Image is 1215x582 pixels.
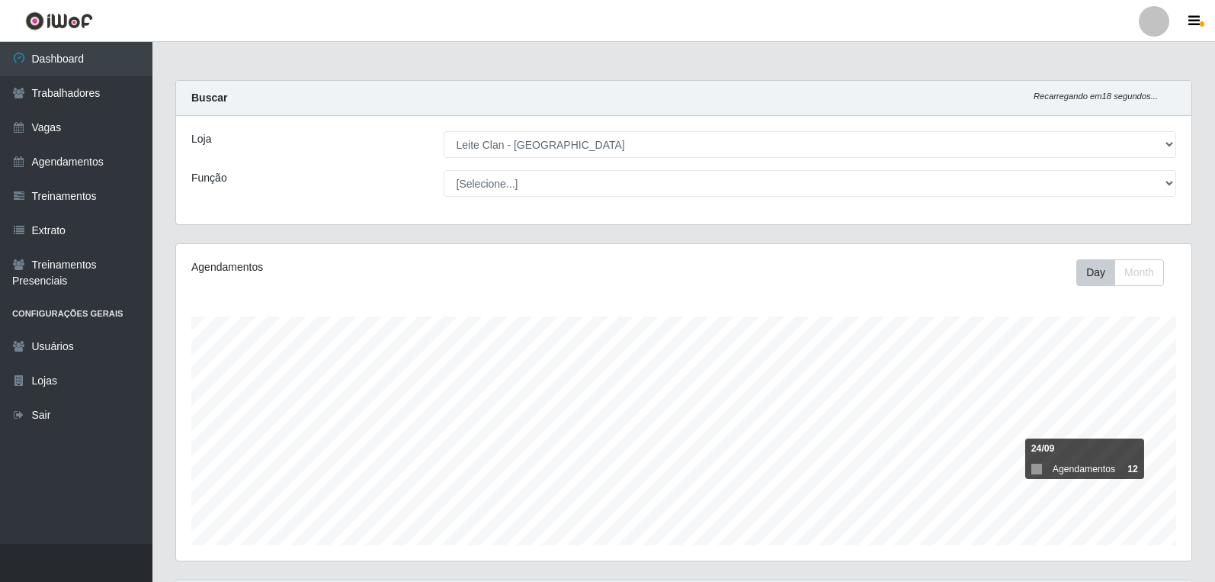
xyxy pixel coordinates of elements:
[25,11,93,31] img: CoreUI Logo
[191,92,227,104] strong: Buscar
[191,170,227,186] label: Função
[1076,259,1176,286] div: Toolbar with button groups
[1114,259,1164,286] button: Month
[1034,92,1158,101] i: Recarregando em 18 segundos...
[191,131,211,147] label: Loja
[191,259,588,275] div: Agendamentos
[1076,259,1115,286] button: Day
[1076,259,1164,286] div: First group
